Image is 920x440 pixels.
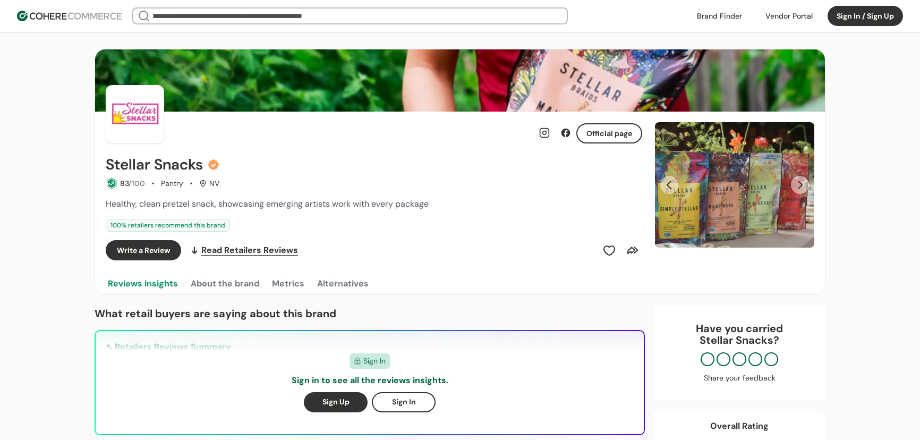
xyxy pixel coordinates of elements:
img: Slide 0 [655,122,814,248]
button: Next Slide [791,176,809,194]
p: Sign in to see all the reviews insights. [292,374,448,387]
div: Have you carried [664,323,815,346]
button: Sign In / Sign Up [828,6,903,26]
p: Stellar Snacks ? [664,334,815,346]
span: 83 [120,179,129,188]
span: Healthy, clean pretzel snack, showcasing emerging artists work with every package [106,198,429,209]
div: Carousel [655,122,814,248]
button: Sign In [372,392,436,412]
button: About the brand [189,273,261,294]
img: Cohere Logo [17,11,122,21]
button: Previous Slide [660,176,678,194]
p: What retail buyers are saying about this brand [95,306,645,321]
span: Read Retailers Reviews [201,244,298,257]
button: Reviews insights [106,273,180,294]
div: NV [199,178,219,189]
div: Slide 1 [655,122,814,248]
div: Pantry [161,178,183,189]
div: Overall Rating [710,420,769,433]
span: Sign In [363,356,386,367]
h2: Stellar Snacks [106,156,203,173]
img: Brand Photo [106,85,164,143]
img: Brand cover image [95,49,825,112]
div: 100 % retailers recommend this brand [106,219,230,232]
button: Write a Review [106,240,181,260]
button: Official page [576,123,642,143]
button: Metrics [270,273,306,294]
span: /100 [129,179,145,188]
button: Alternatives [315,273,371,294]
div: Share your feedback [664,373,815,384]
a: Read Retailers Reviews [190,240,298,260]
button: Sign Up [304,392,368,412]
